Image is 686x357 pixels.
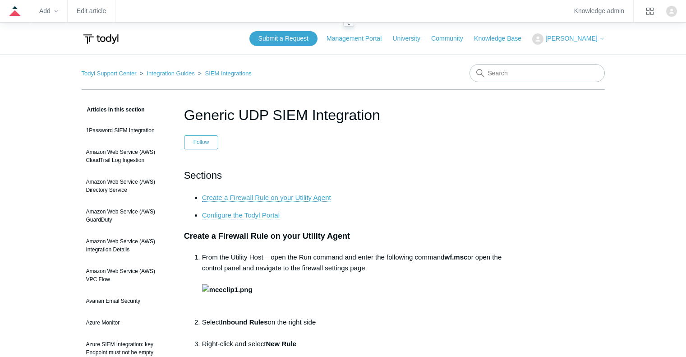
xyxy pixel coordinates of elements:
[184,230,502,243] h3: Create a Firewall Rule on your Utility Agent
[474,34,530,43] a: Knowledge Base
[202,252,502,317] li: From the Utility Host – open the Run command and enter the following command or open the control ...
[221,318,267,326] strong: Inbound Rules
[205,70,252,77] a: SIEM Integrations
[138,70,196,77] li: Integration Guides
[202,194,331,202] a: Create a Firewall Rule on your Utility Agent
[545,35,597,42] span: [PERSON_NAME]
[82,314,170,331] a: Azure Monitor
[82,292,170,310] a: Avanan Email Security
[444,253,467,261] strong: wf.msc
[202,211,280,219] a: Configure the Todyl Portal
[202,317,502,338] li: Select on the right side
[147,70,194,77] a: Integration Guides
[82,122,170,139] a: 1Password SIEM Integration
[82,263,170,288] a: Amazon Web Service (AWS) VPC Flow
[266,340,296,348] strong: New Rule
[343,22,354,27] zd-hc-resizer: Guide navigation
[249,31,318,46] a: Submit a Request
[327,34,391,43] a: Management Portal
[82,70,137,77] a: Todyl Support Center
[184,167,502,183] h2: Sections
[470,64,605,82] input: Search
[196,70,252,77] li: SIEM Integrations
[666,6,677,17] img: user avatar
[532,33,604,45] button: [PERSON_NAME]
[77,9,106,14] a: Edit article
[184,135,219,149] button: Follow Article
[184,104,502,126] h1: Generic UDP SIEM Integration
[82,31,120,47] img: Todyl Support Center Help Center home page
[82,70,138,77] li: Todyl Support Center
[392,34,429,43] a: University
[431,34,472,43] a: Community
[202,284,253,295] img: mceclip1.png
[82,107,145,113] span: Articles in this section
[39,9,58,14] zd-hc-trigger: Add
[82,233,170,258] a: Amazon Web Service (AWS) Integration Details
[82,144,170,169] a: Amazon Web Service (AWS) CloudTrail Log Ingestion
[82,203,170,228] a: Amazon Web Service (AWS) GuardDuty
[574,9,624,14] a: Knowledge admin
[82,173,170,199] a: Amazon Web Service (AWS) Directory Service
[666,6,677,17] zd-hc-trigger: Click your profile icon to open the profile menu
